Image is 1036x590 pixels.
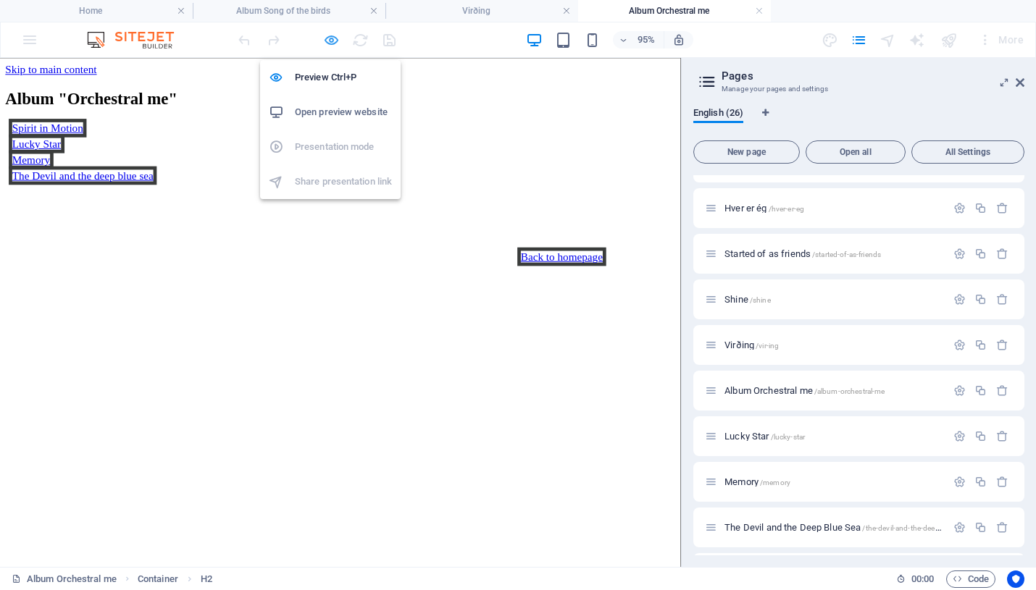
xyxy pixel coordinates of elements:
div: Settings [953,476,966,488]
div: Album Orchestral me/album-orchestral-me [720,386,946,395]
span: /started-of-as-friends [812,250,881,258]
span: /vir-ing [756,342,779,350]
span: Click to open page [724,431,805,442]
button: Code [946,570,995,588]
span: New page [700,148,793,156]
h2: Pages [722,69,1024,83]
div: Remove [996,248,1008,260]
div: Settings [953,521,966,534]
div: Lucky Star/lucky-star [720,431,946,441]
span: /hver-er-eg [769,205,805,213]
a: Skip to main content [6,6,102,18]
div: Shine/shine [720,295,946,304]
div: Remove [996,293,1008,305]
span: Click to open page [724,385,885,396]
h4: Album Song of the birds [193,3,385,19]
div: Duplicate [974,521,987,534]
h4: Virðing [385,3,578,19]
div: Memory/memory [720,477,946,486]
span: All Settings [918,148,1018,156]
div: Duplicate [974,339,987,351]
div: Duplicate [974,476,987,488]
div: Settings [953,248,966,260]
span: Click to open page [724,203,804,214]
div: Remove [996,430,1008,442]
span: 00 00 [911,570,934,588]
button: New page [693,140,800,164]
div: The Devil and the Deep Blue Sea/the-devil-and-the-deep-blue-sea [720,523,946,532]
span: Open all [812,148,899,156]
span: : [922,573,924,584]
h6: Session time [896,570,935,588]
span: /shine [750,296,771,304]
a: Click to cancel selection. Double-click to open Pages [12,570,117,588]
h6: 95% [635,31,658,49]
div: Settings [953,384,966,397]
h6: Open preview website [295,104,392,121]
span: Click to select. Double-click to edit [138,570,178,588]
div: Settings [953,339,966,351]
span: English (26) [693,104,743,125]
button: 95% [613,31,664,49]
span: /the-devil-and-the-deep-blue-sea [862,524,969,532]
div: Remove [996,384,1008,397]
h3: Manage your pages and settings [722,83,995,96]
button: pages [851,31,868,49]
div: Remove [996,476,1008,488]
div: Remove [996,202,1008,214]
div: Settings [953,293,966,305]
span: Click to open page [724,522,969,533]
span: Click to open page [724,476,790,487]
div: Remove [996,339,1008,351]
div: Language Tabs [693,107,1024,135]
span: Click to open page [724,248,881,259]
span: /album-orchestral-me [814,387,885,395]
div: Duplicate [974,384,987,397]
span: Click to select. Double-click to edit [201,570,212,588]
div: Started of as friends/started-of-as-friends [720,249,946,258]
div: Duplicate [974,248,987,260]
span: Code [953,570,989,588]
span: /memory [760,479,790,486]
span: /lucky-star [771,433,806,441]
div: Hver er ég/hver-er-eg [720,203,946,213]
span: Click to open page [724,340,779,350]
div: Duplicate [974,202,987,214]
div: Settings [953,430,966,442]
i: On resize automatically adjust zoom level to fit chosen device. [672,33,685,46]
i: Pages (Ctrl+Alt+S) [851,32,867,49]
div: Duplicate [974,293,987,305]
div: Settings [953,202,966,214]
button: Open all [806,140,906,164]
button: Usercentrics [1007,570,1024,588]
h4: Album Orchestral me [578,3,771,19]
div: Virðing/vir-ing [720,340,946,350]
span: Click to open page [724,294,771,305]
div: Remove [996,521,1008,534]
div: Duplicate [974,430,987,442]
img: Editor Logo [83,31,192,49]
nav: breadcrumb [138,570,212,588]
h6: Preview Ctrl+P [295,69,392,86]
button: All Settings [911,140,1024,164]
